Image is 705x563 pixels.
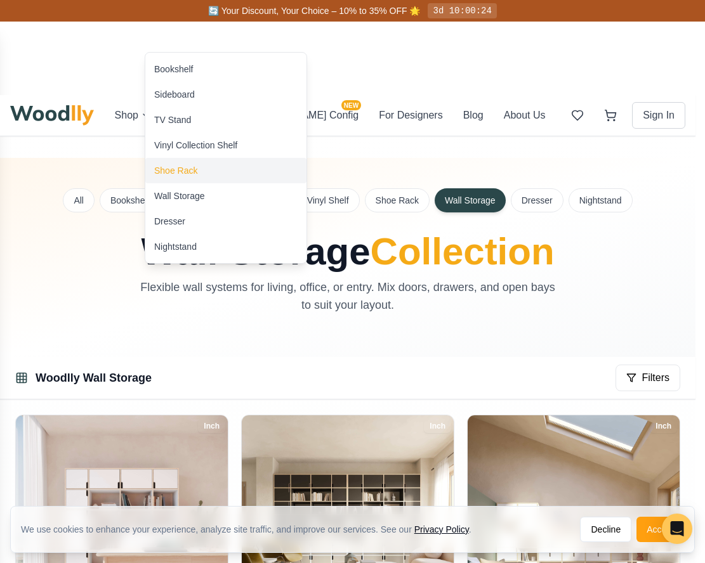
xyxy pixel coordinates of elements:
div: Wall Storage [154,190,205,202]
div: Shoe Rack [154,164,197,177]
div: Sideboard [154,88,195,101]
div: Bookshelf [154,63,193,75]
div: Nightstand [154,240,197,253]
div: TV Stand [154,113,191,126]
div: Shop [145,52,307,264]
div: Dresser [154,215,185,228]
div: Vinyl Collection Shelf [154,139,237,152]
